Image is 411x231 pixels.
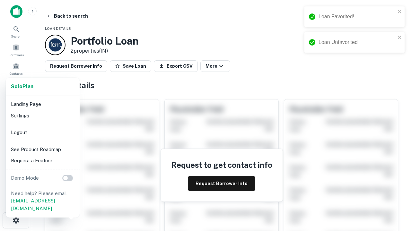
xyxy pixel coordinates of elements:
li: Settings [8,110,77,122]
iframe: Chat Widget [379,180,411,210]
p: Need help? Please email [11,190,74,212]
strong: Solo Plan [11,83,33,90]
button: close [398,9,402,15]
button: close [398,35,402,41]
li: See Product Roadmap [8,144,77,155]
a: [EMAIL_ADDRESS][DOMAIN_NAME] [11,198,55,211]
div: Loan Unfavorited [319,38,396,46]
li: Logout [8,127,77,138]
a: SoloPlan [11,83,33,90]
p: Demo Mode [8,174,41,182]
div: Loan Favorited! [319,13,396,21]
li: Request a Feature [8,155,77,167]
li: Landing Page [8,98,77,110]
